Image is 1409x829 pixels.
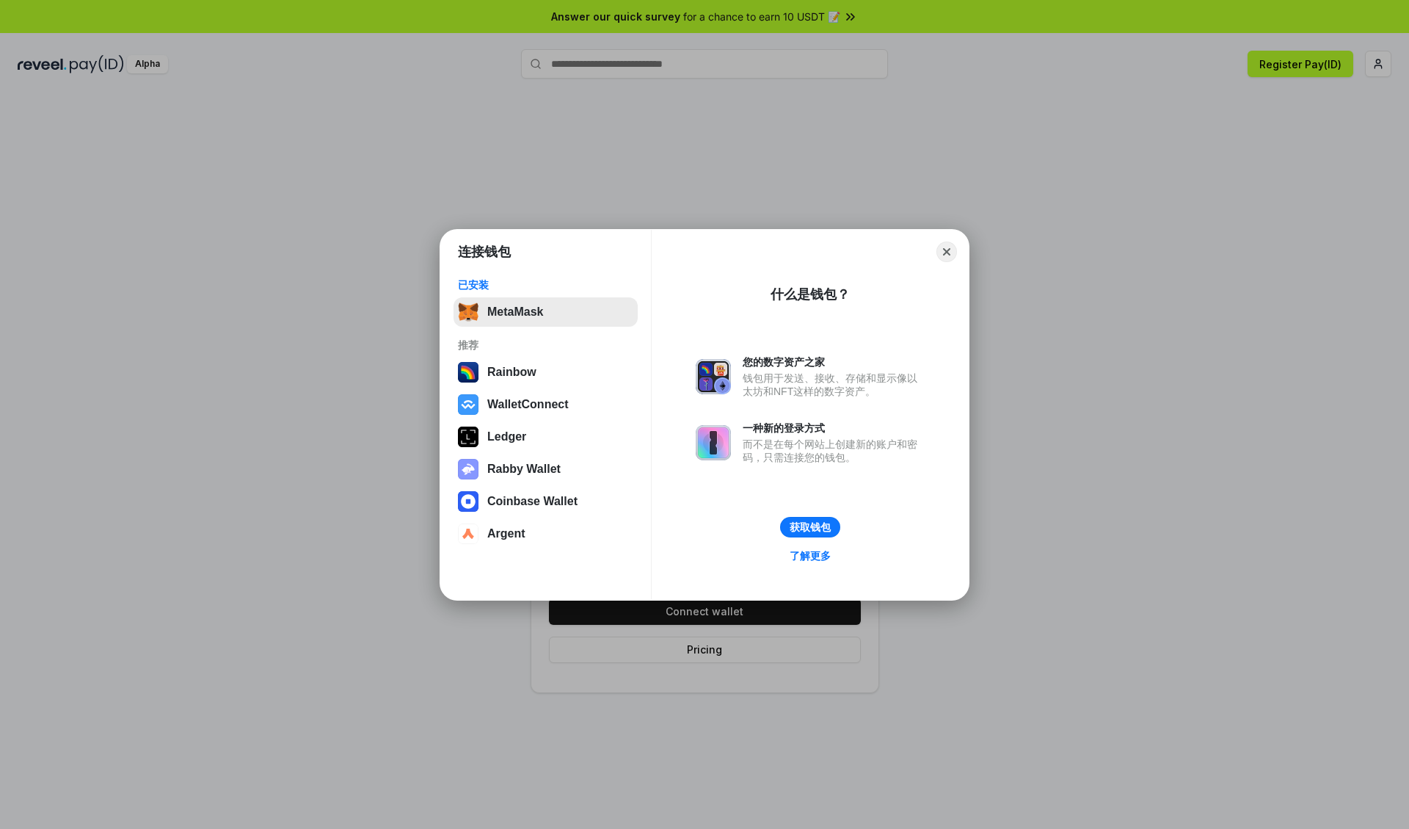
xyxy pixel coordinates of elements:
[790,521,831,534] div: 获取钱包
[454,390,638,419] button: WalletConnect
[487,495,578,508] div: Coinbase Wallet
[458,362,478,383] img: svg+xml,%3Csvg%20width%3D%22120%22%20height%3D%22120%22%20viewBox%3D%220%200%20120%20120%22%20fil...
[458,302,478,322] img: svg+xml,%3Csvg%20fill%3D%22none%22%20height%3D%2233%22%20viewBox%3D%220%200%2035%2033%22%20width%...
[487,430,526,444] div: Ledger
[790,549,831,562] div: 了解更多
[696,359,731,394] img: svg+xml,%3Csvg%20xmlns%3D%22http%3A%2F%2Fwww.w3.org%2F2000%2Fsvg%22%20fill%3D%22none%22%20viewBox...
[458,524,478,544] img: svg+xml,%3Csvg%20width%3D%2228%22%20height%3D%2228%22%20viewBox%3D%220%200%2028%2028%22%20fill%3D...
[696,425,731,460] img: svg+xml,%3Csvg%20xmlns%3D%22http%3A%2F%2Fwww.w3.org%2F2000%2Fsvg%22%20fill%3D%22none%22%20viewBox...
[487,527,525,540] div: Argent
[458,243,511,261] h1: 连接钱包
[458,278,633,292] div: 已安装
[487,366,536,379] div: Rainbow
[458,339,633,352] div: 推荐
[458,491,478,512] img: svg+xml,%3Csvg%20width%3D%2228%22%20height%3D%2228%22%20viewBox%3D%220%200%2028%2028%22%20fill%3D...
[781,546,840,565] a: 了解更多
[454,358,638,387] button: Rainbow
[454,297,638,327] button: MetaMask
[780,517,840,537] button: 获取钱包
[743,355,925,369] div: 您的数字资产之家
[454,519,638,549] button: Argent
[771,286,850,303] div: 什么是钱包？
[936,242,957,262] button: Close
[487,463,561,476] div: Rabby Wallet
[458,394,478,415] img: svg+xml,%3Csvg%20width%3D%2228%22%20height%3D%2228%22%20viewBox%3D%220%200%2028%2028%22%20fill%3D...
[743,438,925,464] div: 而不是在每个网站上创建新的账户和密码，只需连接您的钱包。
[743,372,925,398] div: 钱包用于发送、接收、存储和显示像以太坊和NFT这样的数字资产。
[743,421,925,435] div: 一种新的登录方式
[454,422,638,452] button: Ledger
[487,305,543,319] div: MetaMask
[458,427,478,447] img: svg+xml,%3Csvg%20xmlns%3D%22http%3A%2F%2Fwww.w3.org%2F2000%2Fsvg%22%20width%3D%2228%22%20height%3...
[487,398,569,411] div: WalletConnect
[454,455,638,484] button: Rabby Wallet
[454,487,638,516] button: Coinbase Wallet
[458,459,478,479] img: svg+xml,%3Csvg%20xmlns%3D%22http%3A%2F%2Fwww.w3.org%2F2000%2Fsvg%22%20fill%3D%22none%22%20viewBox...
